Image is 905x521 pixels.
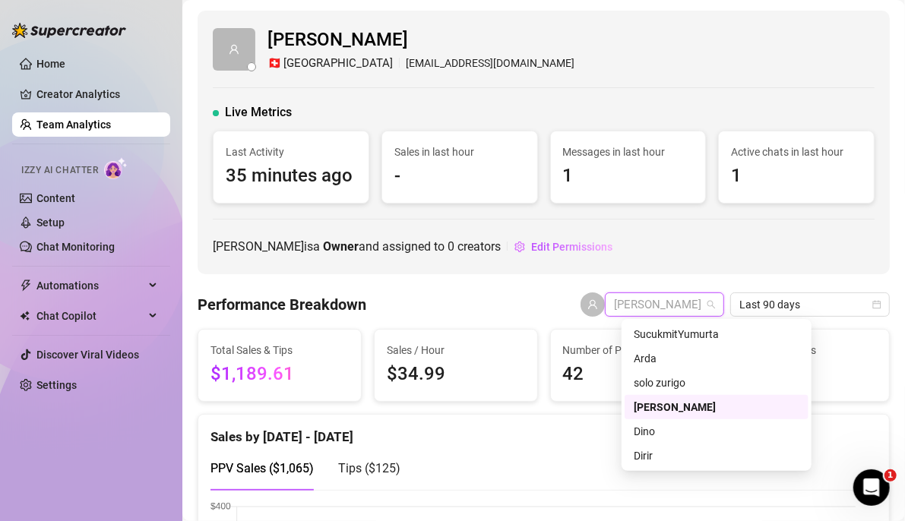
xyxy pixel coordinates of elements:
[625,371,808,395] div: solo zurigo
[210,415,877,447] div: Sales by [DATE] - [DATE]
[625,444,808,468] div: Dirir
[36,82,158,106] a: Creator Analytics
[213,237,501,256] span: [PERSON_NAME] is a and assigned to creators
[36,118,111,131] a: Team Analytics
[531,241,612,253] span: Edit Permissions
[387,360,525,389] span: $34.99
[514,235,613,259] button: Edit Permissions
[387,342,525,358] span: Sales / Hour
[731,144,862,160] span: Active chats in last hour
[229,44,239,55] span: user
[36,58,65,70] a: Home
[563,162,694,191] span: 1
[625,322,808,346] div: SucukmitYumurta
[739,293,881,316] span: Last 90 days
[625,419,808,444] div: Dino
[210,461,314,475] span: PPV Sales ( $1,065 )
[634,350,799,367] div: Arda
[36,241,115,253] a: Chat Monitoring
[614,293,715,316] span: Mijail Meier
[267,55,574,73] div: [EMAIL_ADDRESS][DOMAIN_NAME]
[634,399,799,415] div: [PERSON_NAME]
[323,239,359,254] b: Owner
[226,144,356,160] span: Last Activity
[872,300,881,309] span: calendar
[36,349,139,361] a: Discover Viral Videos
[104,157,128,179] img: AI Chatter
[731,162,862,191] span: 1
[394,144,525,160] span: Sales in last hour
[210,342,349,358] span: Total Sales & Tips
[267,26,574,55] span: [PERSON_NAME]
[563,342,701,358] span: Number of PPVs Sold
[514,242,525,252] span: setting
[853,469,890,506] iframe: Intercom live chat
[448,239,454,254] span: 0
[338,461,400,475] span: Tips ( $125 )
[36,192,75,204] a: Content
[21,163,98,178] span: Izzy AI Chatter
[563,360,701,389] span: 42
[12,23,126,38] img: logo-BBDzfeDw.svg
[563,144,694,160] span: Messages in last hour
[625,395,808,419] div: Mijail Meier
[625,346,808,371] div: Arda
[225,103,292,122] span: Live Metrics
[198,294,366,315] h4: Performance Breakdown
[226,162,356,191] span: 35 minutes ago
[20,311,30,321] img: Chat Copilot
[634,447,799,464] div: Dirir
[20,279,32,292] span: thunderbolt
[884,469,897,482] span: 1
[634,423,799,440] div: Dino
[394,162,525,191] span: -
[36,304,144,328] span: Chat Copilot
[36,379,77,391] a: Settings
[36,216,65,229] a: Setup
[267,55,282,73] span: 🇨🇭
[587,299,598,310] span: user
[634,374,799,391] div: solo zurigo
[36,273,144,298] span: Automations
[634,326,799,343] div: SucukmitYumurta
[210,360,349,389] span: $1,189.61
[283,55,393,73] span: [GEOGRAPHIC_DATA]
